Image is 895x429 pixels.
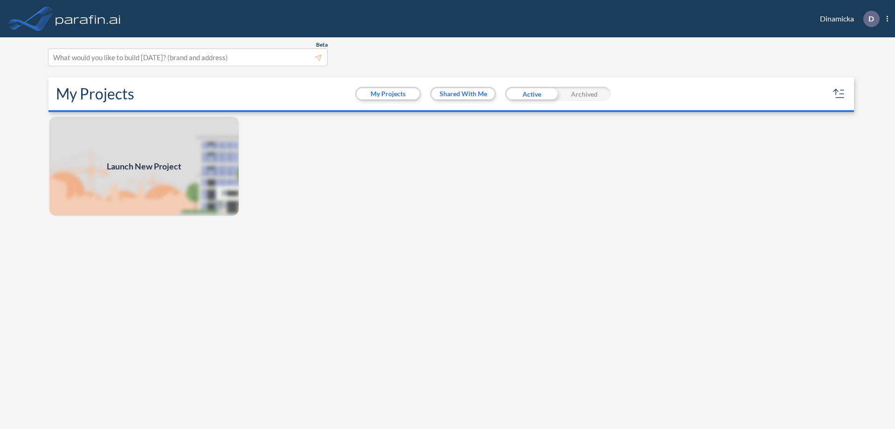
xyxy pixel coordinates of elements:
[48,116,240,217] img: add
[868,14,874,23] p: D
[316,41,328,49] span: Beta
[54,9,123,28] img: logo
[806,11,888,27] div: Dinamicka
[357,88,420,99] button: My Projects
[48,116,240,217] a: Launch New Project
[432,88,495,99] button: Shared With Me
[505,87,558,101] div: Active
[832,86,847,101] button: sort
[107,160,181,173] span: Launch New Project
[56,85,134,103] h2: My Projects
[558,87,611,101] div: Archived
